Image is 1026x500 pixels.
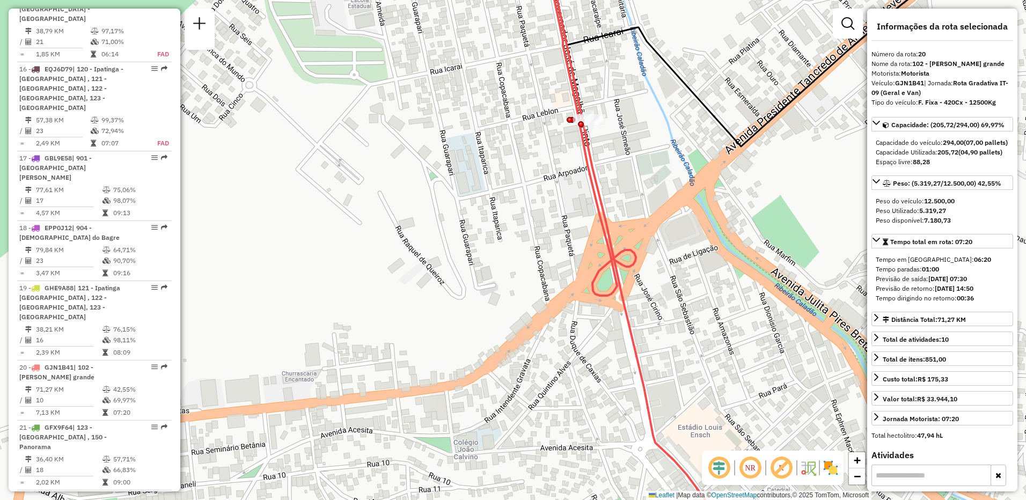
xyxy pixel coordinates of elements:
[151,364,158,370] em: Opções
[924,216,951,224] strong: 7.180,73
[25,28,32,34] i: Distância Total
[822,459,839,476] img: Exibir/Ocultar setores
[871,98,1013,107] div: Tipo do veículo:
[35,384,102,395] td: 71,27 KM
[871,450,1013,460] h4: Atividades
[102,397,111,403] i: % de utilização da cubagem
[876,284,1009,293] div: Previsão de retorno:
[964,138,1008,146] strong: (07,00 pallets)
[19,154,92,181] span: | 901 - [GEOGRAPHIC_DATA][PERSON_NAME]
[113,407,167,418] td: 07:20
[19,335,25,345] td: /
[883,315,966,325] div: Distância Total:
[883,335,949,343] span: Total de atividades:
[102,187,111,193] i: % de utilização do peso
[876,255,1009,264] div: Tempo em [GEOGRAPHIC_DATA]:
[25,397,32,403] i: Total de Atividades
[876,293,1009,303] div: Tempo dirigindo no retorno:
[25,456,32,462] i: Distância Total
[151,284,158,291] em: Opções
[102,247,111,253] i: % de utilização do peso
[25,467,32,473] i: Total de Atividades
[113,477,167,488] td: 09:00
[91,28,99,34] i: % de utilização do peso
[871,49,1013,59] div: Número da rota:
[768,455,794,481] span: Exibir rótulo
[151,424,158,430] em: Opções
[871,251,1013,307] div: Tempo total em rota: 07:20
[883,394,957,404] div: Valor total:
[35,115,90,126] td: 57,38 KM
[25,337,32,343] i: Total de Atividades
[19,49,25,60] td: =
[102,409,108,416] i: Tempo total em rota
[876,264,1009,274] div: Tempo paradas:
[102,386,111,393] i: % de utilização do peso
[925,355,946,363] strong: 851,00
[890,238,972,246] span: Tempo total em rota: 07:20
[35,407,102,418] td: 7,13 KM
[102,479,108,486] i: Tempo total em rota
[646,491,871,500] div: Map data © contributors,© 2025 TomTom, Microsoft
[161,284,167,291] em: Rota exportada
[19,224,120,241] span: 18 -
[113,245,167,255] td: 64,71%
[113,384,167,395] td: 42,55%
[35,335,102,345] td: 16
[91,128,99,134] i: % de utilização da cubagem
[19,138,25,149] td: =
[151,224,158,231] em: Opções
[102,258,111,264] i: % de utilização da cubagem
[19,268,25,278] td: =
[161,65,167,72] em: Rota exportada
[893,179,1001,187] span: Peso: (5.319,27/12.500,00) 42,55%
[937,148,958,156] strong: 205,72
[91,51,96,57] i: Tempo total em rota
[854,453,861,467] span: +
[895,79,924,87] strong: GJN1B41
[871,411,1013,425] a: Jornada Motorista: 07:20
[113,255,167,266] td: 90,70%
[102,270,108,276] i: Tempo total em rota
[25,197,32,204] i: Total de Atividades
[25,386,32,393] i: Distância Total
[113,324,167,335] td: 76,15%
[19,347,25,358] td: =
[35,49,90,60] td: 1,85 KM
[918,98,996,106] strong: F. Fixa - 420Cx - 12500Kg
[35,195,102,206] td: 17
[35,126,90,136] td: 23
[101,36,145,47] td: 71,00%
[937,315,966,323] span: 71,27 KM
[45,65,72,73] span: EQJ6D79
[35,477,102,488] td: 2,02 KM
[45,363,74,371] span: GJN1B41
[19,255,25,266] td: /
[101,49,145,60] td: 06:14
[102,197,111,204] i: % de utilização da cubagem
[901,69,929,77] strong: Motorista
[19,363,94,381] span: 20 -
[102,467,111,473] i: % de utilização da cubagem
[737,455,763,481] span: Ocultar NR
[917,395,957,403] strong: R$ 33.944,10
[25,187,32,193] i: Distância Total
[883,374,948,384] div: Custo total:
[712,491,757,499] a: OpenStreetMap
[35,465,102,475] td: 18
[876,138,1009,148] div: Capacidade do veículo:
[935,284,973,292] strong: [DATE] 14:50
[912,60,1005,68] strong: 102 - [PERSON_NAME] grande
[113,465,167,475] td: 66,83%
[25,258,32,264] i: Total de Atividades
[161,224,167,231] em: Rota exportada
[876,206,1009,216] div: Peso Utilizado:
[91,117,99,123] i: % de utilização do peso
[974,255,991,263] strong: 06:20
[113,395,167,406] td: 69,97%
[924,197,955,205] strong: 12.500,00
[102,349,108,356] i: Tempo total em rota
[941,335,949,343] strong: 10
[113,335,167,345] td: 98,11%
[25,247,32,253] i: Distância Total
